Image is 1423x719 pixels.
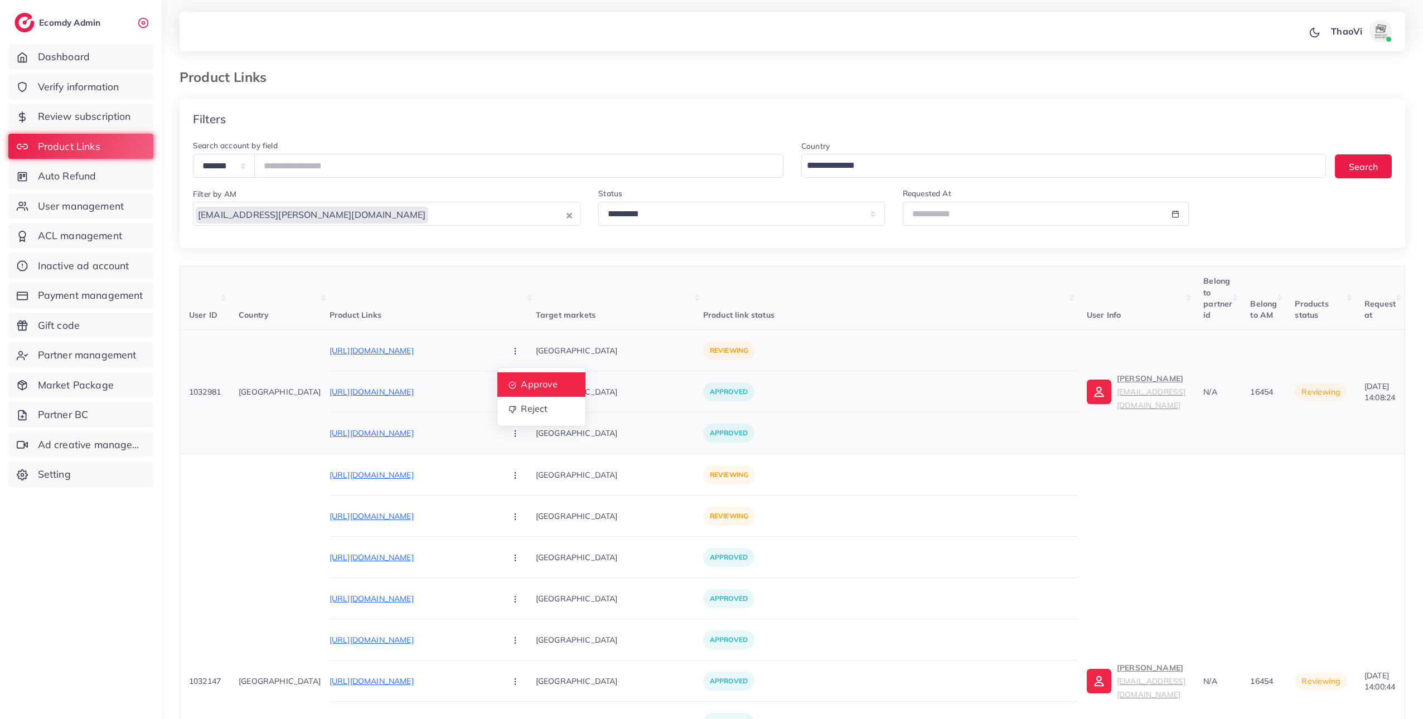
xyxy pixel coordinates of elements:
[903,188,951,199] label: Requested At
[1301,387,1339,397] span: reviewing
[1364,299,1396,320] span: Request at
[703,630,754,649] p: approved
[1087,380,1111,404] img: ic-user-info.36bf1079.svg
[703,341,755,360] p: reviewing
[1203,276,1232,320] span: Belong to partner id
[239,385,321,399] p: [GEOGRAPHIC_DATA]
[703,589,754,608] p: approved
[1364,671,1395,692] span: [DATE] 14:00:44
[1203,385,1232,399] p: N/A
[330,385,497,399] p: [URL][DOMAIN_NAME]
[1087,661,1185,701] a: [PERSON_NAME][EMAIL_ADDRESS][DOMAIN_NAME]
[1203,674,1232,688] p: N/A
[8,372,153,398] a: Market Package
[8,402,153,427] a: Partner BC
[1301,676,1339,686] span: reviewing
[801,140,830,152] label: Country
[38,109,131,124] span: Review subscription
[521,379,558,390] span: Approve
[1335,154,1392,178] button: Search
[8,313,153,338] a: Gift code
[38,169,96,183] span: Auto Refund
[8,432,153,458] a: Ad creative management
[8,74,153,100] a: Verify information
[38,50,90,64] span: Dashboard
[196,207,428,223] span: [EMAIL_ADDRESS][PERSON_NAME][DOMAIN_NAME]
[598,188,622,199] label: Status
[1369,20,1392,42] img: avatar
[330,633,497,647] p: [URL][DOMAIN_NAME]
[536,545,703,570] p: [GEOGRAPHIC_DATA]
[14,13,103,32] a: logoEcomdy Admin
[330,592,497,605] p: [URL][DOMAIN_NAME]
[8,283,153,308] a: Payment management
[180,69,275,85] h3: Product Links
[330,426,497,440] p: [URL][DOMAIN_NAME]
[38,438,145,452] span: Ad creative management
[38,259,129,273] span: Inactive ad account
[330,310,381,320] span: Product Links
[703,507,755,526] p: reviewing
[38,80,119,94] span: Verify information
[536,379,703,404] p: [GEOGRAPHIC_DATA]
[330,674,497,688] p: [URL][DOMAIN_NAME]
[703,310,775,320] span: Product link status
[536,627,703,652] p: [GEOGRAPHIC_DATA]
[330,509,497,523] p: [URL][DOMAIN_NAME]
[1331,25,1362,38] p: ThaoVi
[567,208,572,221] button: Clear Selected
[330,468,497,482] p: [URL][DOMAIN_NAME]
[239,674,321,688] p: [GEOGRAPHIC_DATA]
[8,44,153,70] a: Dashboard
[14,13,35,32] img: logo
[8,163,153,189] a: Auto Refund
[8,342,153,368] a: Partner management
[189,387,221,397] span: 1032981
[330,344,497,357] p: [URL][DOMAIN_NAME]
[703,382,754,401] p: approved
[38,407,89,422] span: Partner BC
[38,348,137,362] span: Partner management
[1364,381,1395,402] span: [DATE] 14:08:24
[703,548,754,567] p: approved
[8,193,153,219] a: User management
[1250,676,1273,686] span: 16454
[803,156,1311,175] input: Search for option
[703,465,755,484] p: reviewing
[8,253,153,279] a: Inactive ad account
[1117,372,1185,412] p: [PERSON_NAME]
[536,462,703,487] p: [GEOGRAPHIC_DATA]
[536,310,596,320] span: Target markets
[39,17,103,28] h2: Ecomdy Admin
[536,668,703,693] p: [GEOGRAPHIC_DATA]
[536,338,703,363] p: [GEOGRAPHIC_DATA]
[536,503,703,528] p: [GEOGRAPHIC_DATA]
[193,202,580,226] div: Search for option
[1117,661,1185,701] p: [PERSON_NAME]
[8,223,153,249] a: ACL management
[1325,20,1396,42] a: ThaoViavatar
[239,310,269,320] span: Country
[703,424,754,443] p: approved
[1117,676,1185,699] small: [EMAIL_ADDRESS][DOMAIN_NAME]
[1250,299,1277,320] span: Belong to AM
[38,318,80,333] span: Gift code
[801,154,1326,178] div: Search for option
[38,229,122,243] span: ACL management
[189,676,221,686] span: 1032147
[8,461,153,487] a: Setting
[38,199,124,213] span: User management
[8,104,153,129] a: Review subscription
[1250,387,1273,397] span: 16454
[38,467,71,482] span: Setting
[1087,669,1111,693] img: ic-user-info.36bf1079.svg
[536,421,703,446] p: [GEOGRAPHIC_DATA]
[330,551,497,564] p: [URL][DOMAIN_NAME]
[429,204,564,223] input: Search for option
[521,404,548,415] span: Reject
[38,288,143,303] span: Payment management
[189,310,217,320] span: User ID
[536,586,703,611] p: [GEOGRAPHIC_DATA]
[703,672,754,691] p: approved
[8,134,153,159] a: Product Links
